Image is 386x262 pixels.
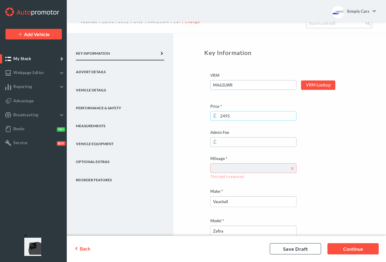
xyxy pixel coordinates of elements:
a: Optional Extras [76,150,164,168]
a: REORDER FEATURES [76,168,164,186]
button: Try [56,127,64,131]
iframe: Front Chat [21,235,47,261]
input: Search and edit [306,19,372,28]
span: Webpage Editor [13,70,44,75]
label: Model * [210,218,296,223]
span: This field is required. [210,174,245,179]
span: Service [13,140,28,145]
a: Measurements [76,114,164,132]
a: Continue [327,243,379,255]
li: 2012 [116,19,131,23]
input: Submit [366,21,371,26]
li: MA62LWR [146,19,171,23]
li: car [171,19,183,23]
span: Advantage [13,98,34,103]
span: Try [57,127,65,132]
a: Simply Cars [347,5,377,17]
li: Zafira [100,19,116,23]
div: Key Information [204,48,350,57]
span: Reporting [13,84,32,89]
label: Mileage * [210,156,296,161]
span: Back [80,246,90,251]
a: Back [74,246,103,252]
a: Save Draft [270,243,321,255]
a: Advert Details [76,60,164,78]
a: Vehicle Details [76,79,164,97]
a: Add Vehicle [5,29,62,39]
span: My Stock [13,56,31,61]
span: Books [13,126,25,131]
span: Buy [57,141,66,146]
a: Key Information [76,42,164,60]
label: VRM [210,73,296,78]
li: Vauxhall [80,19,100,23]
a: Vehicle Equipment [76,132,164,150]
a: Performance & Safety [76,97,164,114]
label: Price * [210,104,296,109]
span: Broadcasting [13,112,38,117]
li: Grey [131,19,146,23]
button: Buy [56,141,64,145]
div: Vauxhall [213,199,228,204]
label: Make * [210,189,296,194]
div: Zafira [213,228,223,234]
span: Add Vehicle [24,31,50,37]
label: Admin Fee [210,130,296,135]
a: VRM Lookup [301,80,335,90]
